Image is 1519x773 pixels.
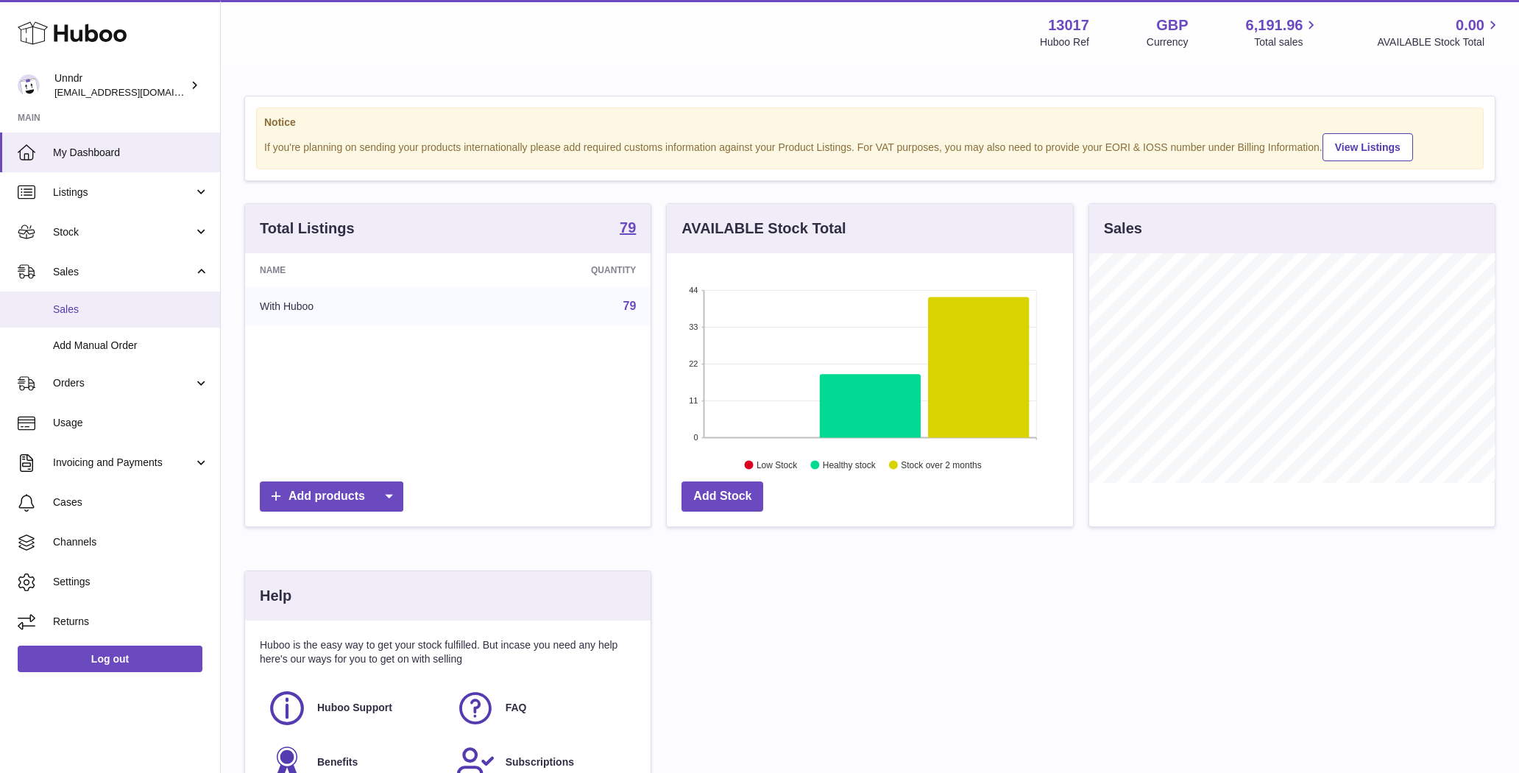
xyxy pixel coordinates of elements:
[53,376,194,390] span: Orders
[1323,133,1413,161] a: View Listings
[1048,15,1089,35] strong: 13017
[1040,35,1089,49] div: Huboo Ref
[1156,15,1188,35] strong: GBP
[54,86,216,98] span: [EMAIL_ADDRESS][DOMAIN_NAME]
[1104,219,1142,239] h3: Sales
[260,586,291,606] h3: Help
[506,701,527,715] span: FAQ
[823,460,877,470] text: Healthy stock
[53,416,209,430] span: Usage
[264,116,1476,130] strong: Notice
[681,219,846,239] h3: AVAILABLE Stock Total
[260,481,403,512] a: Add products
[456,688,629,728] a: FAQ
[1246,15,1320,49] a: 6,191.96 Total sales
[53,495,209,509] span: Cases
[54,71,187,99] div: Unndr
[53,265,194,279] span: Sales
[690,396,698,405] text: 11
[317,755,358,769] span: Benefits
[681,481,763,512] a: Add Stock
[690,286,698,294] text: 44
[53,339,209,353] span: Add Manual Order
[53,146,209,160] span: My Dashboard
[317,701,392,715] span: Huboo Support
[53,456,194,470] span: Invoicing and Payments
[53,575,209,589] span: Settings
[620,220,636,238] a: 79
[757,460,798,470] text: Low Stock
[1377,35,1501,49] span: AVAILABLE Stock Total
[1254,35,1320,49] span: Total sales
[18,646,202,672] a: Log out
[1456,15,1484,35] span: 0.00
[260,219,355,239] h3: Total Listings
[53,535,209,549] span: Channels
[53,303,209,317] span: Sales
[623,300,637,312] a: 79
[53,225,194,239] span: Stock
[902,460,982,470] text: Stock over 2 months
[694,433,698,442] text: 0
[245,287,459,325] td: With Huboo
[1377,15,1501,49] a: 0.00 AVAILABLE Stock Total
[264,131,1476,161] div: If you're planning on sending your products internationally please add required customs informati...
[459,253,651,287] th: Quantity
[245,253,459,287] th: Name
[1246,15,1303,35] span: 6,191.96
[690,322,698,331] text: 33
[620,220,636,235] strong: 79
[267,688,441,728] a: Huboo Support
[260,638,636,666] p: Huboo is the easy way to get your stock fulfilled. But incase you need any help here's our ways f...
[690,359,698,368] text: 22
[53,615,209,629] span: Returns
[18,74,40,96] img: sofiapanwar@gmail.com
[506,755,574,769] span: Subscriptions
[1147,35,1189,49] div: Currency
[53,186,194,200] span: Listings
